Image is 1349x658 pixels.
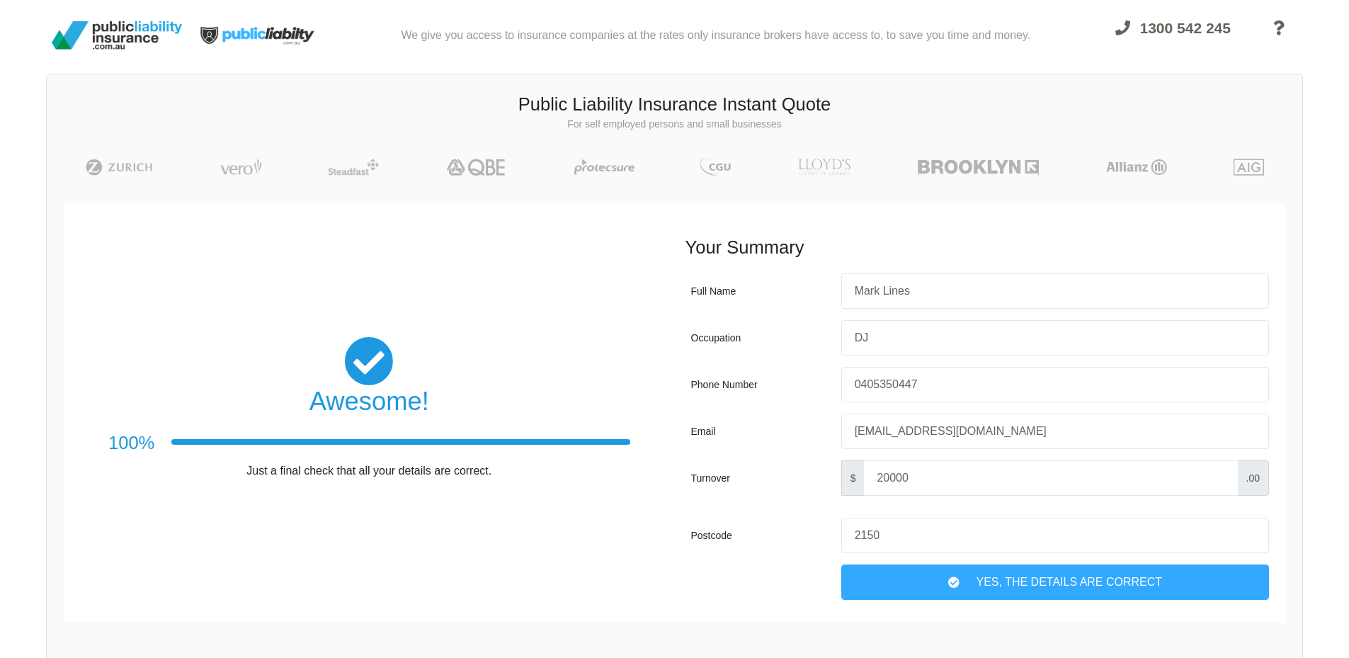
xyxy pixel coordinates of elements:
img: LLOYD's | Public Liability Insurance [790,159,858,176]
img: QBE | Public Liability Insurance [438,159,515,176]
div: Occupation [691,320,836,356]
input: Your occupation [841,320,1269,356]
img: Zurich | Public Liability Insurance [79,159,159,176]
div: Postcode [691,518,836,553]
p: For self employed persons and small businesses [57,118,1292,132]
span: 1300 542 245 [1140,20,1231,36]
div: Email [691,414,836,449]
input: Your email [841,414,1269,449]
img: Allianz | Public Liability Insurance [1099,159,1174,176]
h3: Public Liability Insurance Instant Quote [57,92,1292,118]
img: Public Liability Insurance Light [188,6,329,65]
h2: Awesome! [108,386,630,417]
h3: 100% [108,431,154,456]
img: CGU | Public Liability Insurance [694,159,736,176]
img: Vero | Public Liability Insurance [214,159,268,176]
p: Just a final check that all your details are correct. [108,463,630,479]
img: Public Liability Insurance [46,16,188,55]
img: AIG | Public Liability Insurance [1228,159,1270,176]
input: Your first and last names [841,273,1269,309]
img: Protecsure | Public Liability Insurance [569,159,640,176]
span: .00 [1237,460,1269,496]
div: We give you access to insurance companies at the rates only insurance brokers have access to, to ... [401,6,1030,65]
a: 1300 542 245 [1103,11,1243,65]
img: Steadfast | Public Liability Insurance [322,159,385,176]
div: Phone Number [691,367,836,402]
input: Your turnover [864,460,1237,496]
img: Brooklyn | Public Liability Insurance [912,159,1045,176]
input: Your phone number, eg: +61xxxxxxxxxx / 0xxxxxxxxx [841,367,1269,402]
span: $ [841,460,865,496]
h3: Your Summary [685,235,1275,261]
div: Yes, The Details are correct [841,565,1269,600]
input: Your postcode [841,518,1269,553]
div: Full Name [691,273,836,309]
div: Turnover [691,460,836,496]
